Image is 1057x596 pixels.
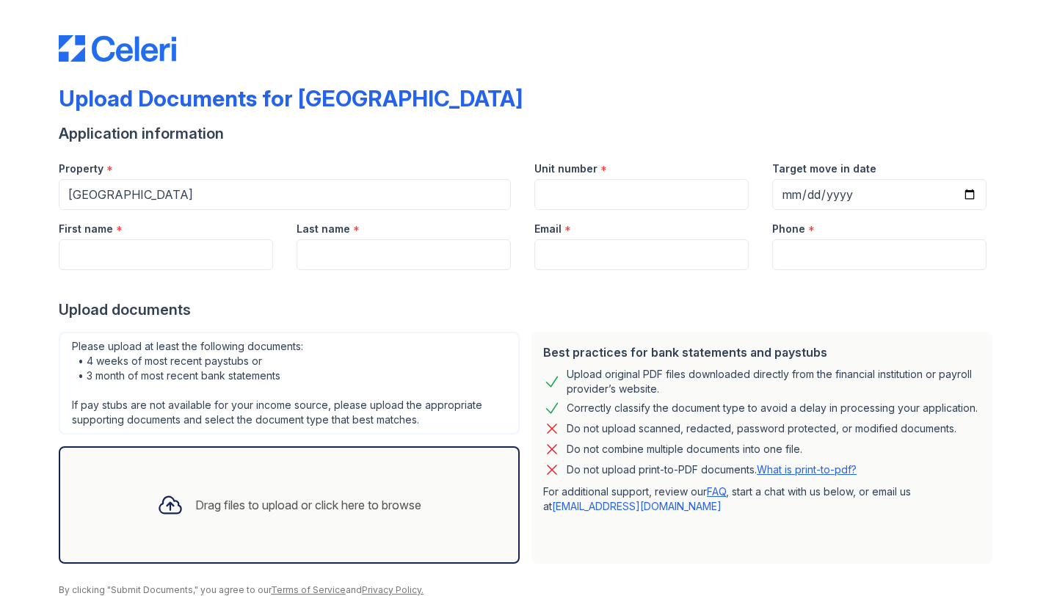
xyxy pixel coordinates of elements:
[543,484,981,514] p: For additional support, review our , start a chat with us below, or email us at
[362,584,424,595] a: Privacy Policy.
[59,299,998,320] div: Upload documents
[552,500,722,512] a: [EMAIL_ADDRESS][DOMAIN_NAME]
[772,161,876,176] label: Target move in date
[59,584,998,596] div: By clicking "Submit Documents," you agree to our and
[772,222,805,236] label: Phone
[567,440,802,458] div: Do not combine multiple documents into one file.
[59,123,998,144] div: Application information
[59,35,176,62] img: CE_Logo_Blue-a8612792a0a2168367f1c8372b55b34899dd931a85d93a1a3d3e32e68fde9ad4.png
[271,584,346,595] a: Terms of Service
[59,332,520,435] div: Please upload at least the following documents: • 4 weeks of most recent paystubs or • 3 month of...
[534,161,597,176] label: Unit number
[757,463,857,476] a: What is print-to-pdf?
[534,222,562,236] label: Email
[567,367,981,396] div: Upload original PDF files downloaded directly from the financial institution or payroll provider’...
[59,161,103,176] label: Property
[59,85,523,112] div: Upload Documents for [GEOGRAPHIC_DATA]
[707,485,726,498] a: FAQ
[59,222,113,236] label: First name
[567,462,857,477] p: Do not upload print-to-PDF documents.
[195,496,421,514] div: Drag files to upload or click here to browse
[567,399,978,417] div: Correctly classify the document type to avoid a delay in processing your application.
[567,420,956,437] div: Do not upload scanned, redacted, password protected, or modified documents.
[543,344,981,361] div: Best practices for bank statements and paystubs
[297,222,350,236] label: Last name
